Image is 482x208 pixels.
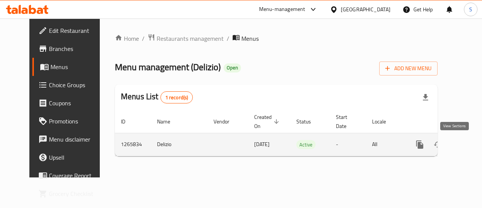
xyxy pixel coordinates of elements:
[429,136,447,154] button: Change Status
[151,133,207,156] td: Delizio
[32,76,110,94] a: Choice Groups
[121,117,135,126] span: ID
[49,189,104,198] span: Grocery Checklist
[142,34,145,43] li: /
[254,112,281,131] span: Created On
[121,91,193,103] h2: Menus List
[259,5,305,14] div: Menu-management
[49,171,104,180] span: Coverage Report
[49,117,104,126] span: Promotions
[411,136,429,154] button: more
[32,94,110,112] a: Coupons
[254,139,270,149] span: [DATE]
[224,63,241,72] div: Open
[49,44,104,53] span: Branches
[224,65,241,71] span: Open
[379,62,438,75] button: Add New Menu
[214,117,239,126] span: Vendor
[157,34,224,43] span: Restaurants management
[330,133,366,156] td: -
[49,153,104,162] span: Upsell
[32,166,110,185] a: Coverage Report
[32,148,110,166] a: Upsell
[32,22,110,40] a: Edit Restaurant
[160,91,193,103] div: Total records count
[115,34,139,43] a: Home
[469,5,472,14] span: S
[32,130,110,148] a: Menu disclaimer
[366,133,405,156] td: All
[49,26,104,35] span: Edit Restaurant
[157,117,180,126] span: Name
[416,88,435,106] div: Export file
[115,59,221,75] span: Menu management ( Delizio )
[115,133,151,156] td: 1265834
[32,185,110,203] a: Grocery Checklist
[296,117,321,126] span: Status
[385,64,432,73] span: Add New Menu
[227,34,229,43] li: /
[296,140,316,149] span: Active
[341,5,390,14] div: [GEOGRAPHIC_DATA]
[241,34,259,43] span: Menus
[49,80,104,89] span: Choice Groups
[32,40,110,58] a: Branches
[372,117,396,126] span: Locale
[32,58,110,76] a: Menus
[336,112,357,131] span: Start Date
[50,62,104,71] span: Menus
[161,94,193,101] span: 1 record(s)
[115,34,438,43] nav: breadcrumb
[49,135,104,144] span: Menu disclaimer
[49,99,104,108] span: Coupons
[148,34,224,43] a: Restaurants management
[32,112,110,130] a: Promotions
